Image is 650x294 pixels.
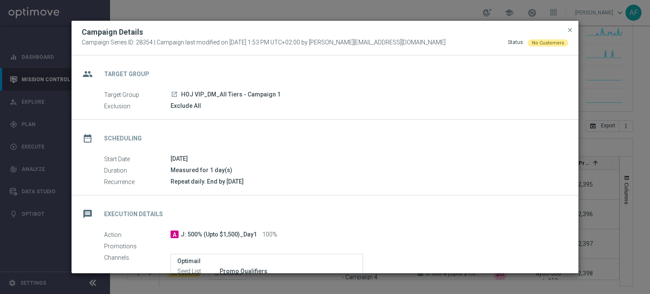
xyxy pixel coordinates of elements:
[104,102,171,110] label: Exclusion
[104,155,171,163] label: Start Date
[220,267,356,275] div: Promo Qualifiers
[171,231,179,238] span: A
[80,131,95,146] i: date_range
[104,254,171,261] label: Channels
[171,154,562,163] div: [DATE]
[171,91,178,98] i: launch
[177,268,220,275] label: Seed List
[104,70,149,78] h2: Target Group
[104,91,171,99] label: Target Group
[171,102,562,110] div: Exclude All
[181,91,281,99] span: HOJ VIP_DM_All Tiers - Campaign 1
[171,91,178,99] a: launch
[181,231,257,239] span: J: 500% (Upto $1,500)_Day1
[104,242,171,250] label: Promotions
[80,206,95,222] i: message
[171,166,562,174] div: Measured for 1 day(s)
[262,231,277,239] span: 100%
[80,66,95,82] i: group
[104,231,171,239] label: Action
[532,40,564,46] span: No Customers
[528,39,568,46] colored-tag: No Customers
[171,177,562,186] div: Repeat daily. End by [DATE]
[104,167,171,174] label: Duration
[567,27,573,33] span: close
[82,39,446,47] span: Campaign Series ID: 28354 | Campaign last modified on [DATE] 1:53 PM UTC+02:00 by [PERSON_NAME][E...
[104,210,163,218] h2: Execution Details
[104,178,171,186] label: Recurrence
[508,39,524,47] div: Status:
[82,27,143,37] h2: Campaign Details
[177,258,356,265] label: Optimail
[104,135,142,143] h2: Scheduling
